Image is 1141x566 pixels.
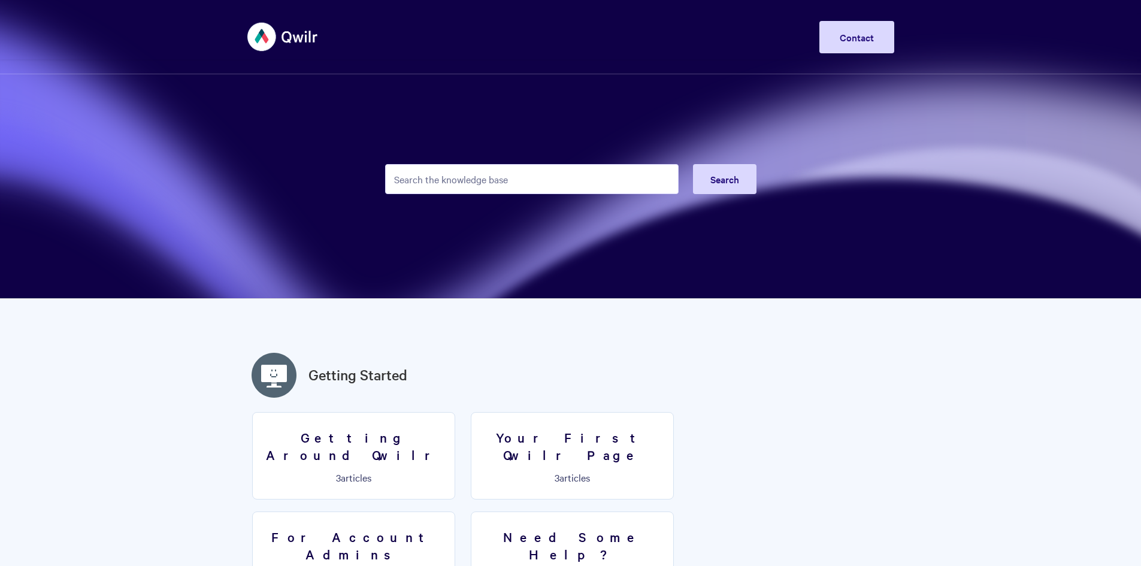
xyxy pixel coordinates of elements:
[479,528,666,562] h3: Need Some Help?
[555,471,559,484] span: 3
[260,472,447,483] p: articles
[252,412,455,500] a: Getting Around Qwilr 3articles
[479,472,666,483] p: articles
[336,471,341,484] span: 3
[247,14,319,59] img: Qwilr Help Center
[710,172,739,186] span: Search
[385,164,679,194] input: Search the knowledge base
[260,528,447,562] h3: For Account Admins
[693,164,756,194] button: Search
[471,412,674,500] a: Your First Qwilr Page 3articles
[308,364,407,386] a: Getting Started
[819,21,894,53] a: Contact
[260,429,447,463] h3: Getting Around Qwilr
[479,429,666,463] h3: Your First Qwilr Page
